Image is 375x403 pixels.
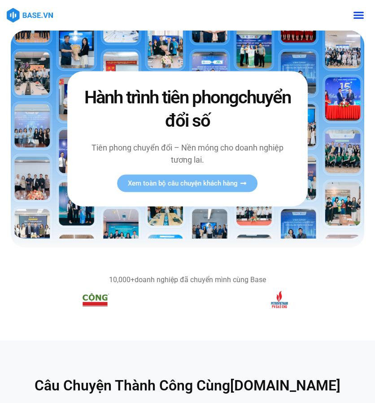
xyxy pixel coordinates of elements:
div: doanh nghiệp đã chuyển mình cùng Base [11,276,364,283]
div: 6 / 14 [11,291,181,312]
div: Băng chuyền hình ảnh [11,291,364,312]
b: 10,000+ [109,275,135,284]
div: 7 / 14 [194,291,364,312]
a: [DOMAIN_NAME] [230,377,340,394]
span: chuyển đổi số [165,87,291,131]
div: Menu Toggle [350,7,367,24]
img: 612ed952ed2ff86231cf48029cb6c0f501b9660b [270,291,288,309]
h2: Hành trình tiên phong [82,86,293,133]
h2: Câu Chuyện Thành Công Cùng [7,376,368,395]
p: Tiên phong chuyển đổi – Nền móng cho doanh nghiệp tương lai. [82,142,293,166]
a: Xem toàn bộ câu chuyện khách hàng [117,175,257,192]
img: 638b94c3f0652fead8ee58f9e872345a1365e994 [82,291,110,309]
span: Xem toàn bộ câu chuyện khách hàng [128,180,238,187]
